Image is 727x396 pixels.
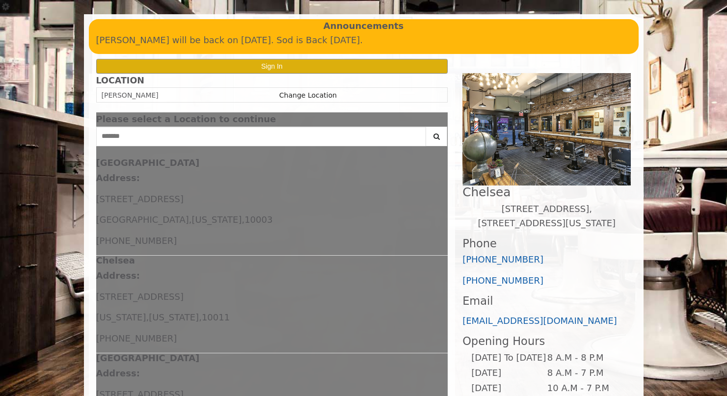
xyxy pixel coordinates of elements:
[202,312,230,322] span: 10011
[102,91,159,99] span: [PERSON_NAME]
[279,91,337,99] a: Change Location
[462,254,543,264] a: [PHONE_NUMBER]
[462,275,543,286] a: [PHONE_NUMBER]
[462,185,631,199] h2: Chelsea
[547,366,623,381] td: 8 A.M - 7 P.M
[189,214,192,225] span: ,
[96,270,140,281] b: Address:
[96,114,276,124] span: Please select a Location to continue
[471,381,546,396] td: [DATE]
[462,295,631,307] h3: Email
[547,381,623,396] td: 10 A.M - 7 P.M
[191,214,242,225] span: [US_STATE]
[471,366,546,381] td: [DATE]
[149,312,199,322] span: [US_STATE]
[96,368,140,378] b: Address:
[96,353,200,363] b: [GEOGRAPHIC_DATA]
[96,291,184,302] span: [STREET_ADDRESS]
[96,255,135,265] b: Chelsea
[96,214,189,225] span: [GEOGRAPHIC_DATA]
[96,59,448,73] button: Sign In
[146,312,149,322] span: ,
[96,127,448,151] div: Center Select
[462,335,631,347] h3: Opening Hours
[96,158,200,168] b: [GEOGRAPHIC_DATA]
[96,236,177,246] span: [PHONE_NUMBER]
[431,133,442,140] i: Search button
[96,127,427,146] input: Search Center
[96,312,146,322] span: [US_STATE]
[96,33,631,48] p: [PERSON_NAME] will be back on [DATE]. Sod is Back [DATE].
[96,76,144,85] b: LOCATION
[471,350,546,366] td: [DATE] To [DATE]
[462,316,617,326] a: [EMAIL_ADDRESS][DOMAIN_NAME]
[462,202,631,231] p: [STREET_ADDRESS],[STREET_ADDRESS][US_STATE]
[96,333,177,343] span: [PHONE_NUMBER]
[244,214,272,225] span: 10003
[199,312,202,322] span: ,
[547,350,623,366] td: 8 A.M - 8 P.M
[462,238,631,250] h3: Phone
[433,116,448,123] button: close dialog
[96,194,184,204] span: [STREET_ADDRESS]
[96,173,140,183] b: Address:
[242,214,244,225] span: ,
[323,19,404,33] b: Announcements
